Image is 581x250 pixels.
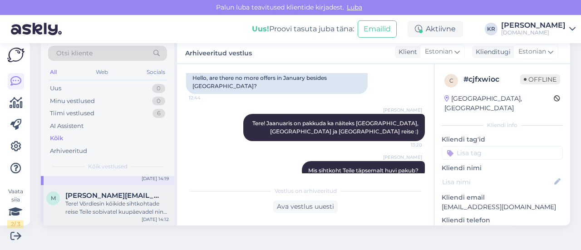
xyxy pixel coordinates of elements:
[344,3,365,11] span: Luba
[275,187,337,195] span: Vestlus on arhiveeritud
[56,49,93,58] span: Otsi kliente
[518,47,546,57] span: Estonian
[153,109,165,118] div: 6
[48,66,59,78] div: All
[425,47,453,57] span: Estonian
[7,220,24,228] div: 2 / 3
[395,47,417,57] div: Klient
[501,29,566,36] div: [DOMAIN_NAME]
[442,177,552,187] input: Lisa nimi
[408,21,463,37] div: Aktiivne
[388,142,422,148] span: 13:20
[185,46,252,58] label: Arhiveeritud vestlus
[442,225,515,237] div: Küsi telefoninumbrit
[308,167,419,174] span: Mis sihtkoht Teile täpsemalt huvi pakub?
[145,66,167,78] div: Socials
[442,193,563,202] p: Kliendi email
[442,202,563,212] p: [EMAIL_ADDRESS][DOMAIN_NAME]
[50,84,61,93] div: Uus
[449,77,453,84] span: c
[442,121,563,129] div: Kliendi info
[358,20,397,38] button: Emailid
[383,107,422,113] span: [PERSON_NAME]
[152,84,165,93] div: 0
[442,216,563,225] p: Kliendi telefon
[252,24,354,34] div: Proovi tasuta juba täna:
[65,200,169,216] div: Tere! Võrdlesin kõikide sihtkohtade reise Teile sobivatel kuupäevadel ning paraku ei ole soovitud...
[152,97,165,106] div: 0
[50,122,84,131] div: AI Assistent
[442,135,563,144] p: Kliendi tag'id
[50,134,63,143] div: Kõik
[273,201,338,213] div: Ava vestlus uuesti
[7,48,25,62] img: Askly Logo
[189,94,223,101] span: 12:44
[442,146,563,160] input: Lisa tag
[252,25,269,33] b: Uus!
[442,163,563,173] p: Kliendi nimi
[50,109,94,118] div: Tiimi vestlused
[94,66,110,78] div: Web
[485,23,497,35] div: KR
[142,216,169,223] div: [DATE] 14:12
[252,120,420,135] span: Tere! Jaanuaris on pakkuda ka näiteks [GEOGRAPHIC_DATA], [GEOGRAPHIC_DATA] ja [GEOGRAPHIC_DATA] r...
[51,195,56,201] span: m
[472,47,511,57] div: Klienditugi
[186,70,368,94] div: Hello, are there no more offers in January besides [GEOGRAPHIC_DATA]?
[88,162,128,171] span: Kõik vestlused
[444,94,554,113] div: [GEOGRAPHIC_DATA], [GEOGRAPHIC_DATA]
[50,147,87,156] div: Arhiveeritud
[501,22,576,36] a: [PERSON_NAME][DOMAIN_NAME]
[463,74,520,85] div: # cjfxwioc
[65,191,160,200] span: merle.joumees@mail.ee
[7,187,24,228] div: Vaata siia
[142,175,169,182] div: [DATE] 14:19
[50,97,95,106] div: Minu vestlused
[383,154,422,161] span: [PERSON_NAME]
[520,74,560,84] span: Offline
[501,22,566,29] div: [PERSON_NAME]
